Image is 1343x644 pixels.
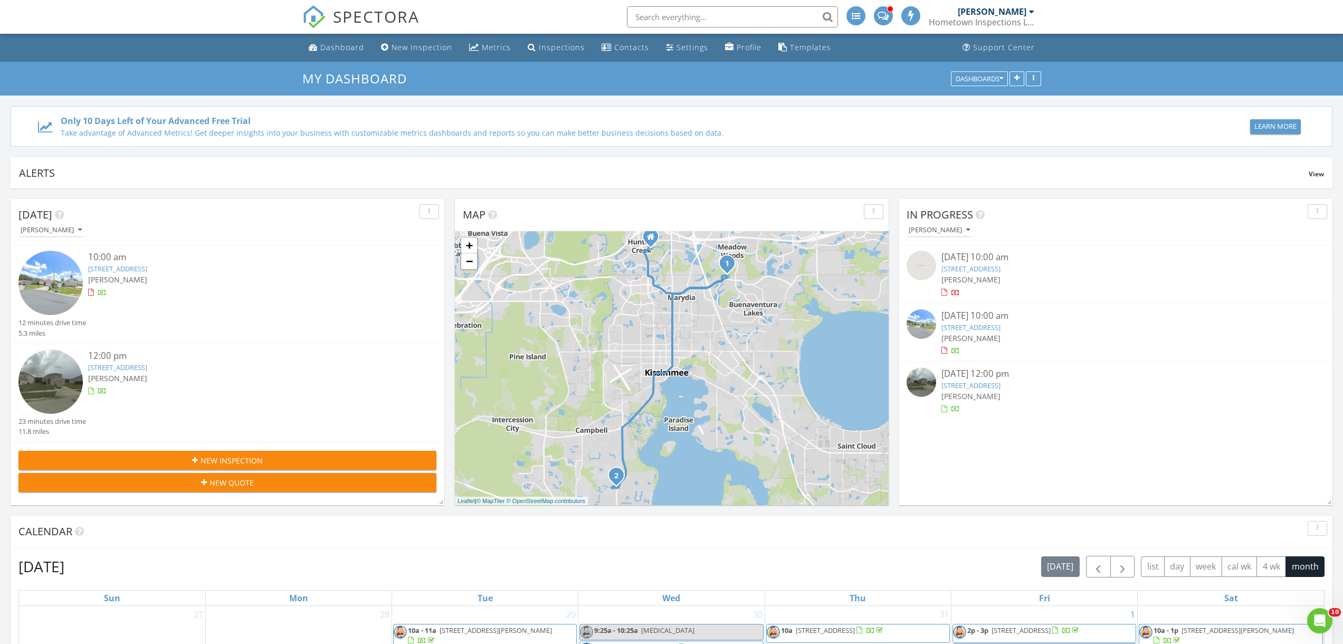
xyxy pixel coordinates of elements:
[61,115,1098,127] div: Only 10 Days Left of Your Advanced Free Trial
[597,38,653,58] a: Contacts
[907,367,936,397] img: streetview
[1254,121,1297,132] div: Learn More
[907,367,1325,414] a: [DATE] 12:00 pm [STREET_ADDRESS] [PERSON_NAME]
[594,626,638,635] span: 9:25a - 10:25a
[967,626,1081,635] a: 2p - 3p [STREET_ADDRESS]
[929,17,1034,27] div: Hometown Inspections LLC
[641,626,694,635] span: [MEDICAL_DATA]
[941,333,1001,343] span: [PERSON_NAME]
[614,42,649,52] div: Contacts
[941,323,1001,332] a: [STREET_ADDRESS]
[463,207,485,222] span: Map
[1128,606,1137,623] a: Go to August 1, 2025
[767,626,780,639] img: beard.png
[18,251,83,315] img: streetview
[61,127,1098,138] div: Take advantage of Advanced Metrics! Get deeper insights into your business with customizable metr...
[907,309,1325,356] a: [DATE] 10:00 am [STREET_ADDRESS] [PERSON_NAME]
[907,309,936,339] img: streetview
[408,626,436,635] span: 10a - 11a
[725,260,729,268] i: 1
[192,606,205,623] a: Go to July 27, 2025
[907,251,936,280] img: streetview
[1309,169,1324,178] span: View
[18,207,52,222] span: [DATE]
[461,238,477,253] a: Zoom in
[88,264,147,273] a: [STREET_ADDRESS]
[333,5,420,27] span: SPECTORA
[18,223,84,238] button: [PERSON_NAME]
[287,591,310,605] a: Monday
[18,318,86,328] div: 12 minutes drive time
[1329,608,1341,617] span: 10
[847,591,868,605] a: Thursday
[737,42,761,52] div: Profile
[909,226,970,234] div: [PERSON_NAME]
[21,226,82,234] div: [PERSON_NAME]
[394,626,407,639] img: beard.png
[18,556,64,577] h2: [DATE]
[1256,556,1286,577] button: 4 wk
[440,626,552,635] span: [STREET_ADDRESS][PERSON_NAME]
[967,626,988,635] span: 2p - 3p
[507,498,585,504] a: © OpenStreetMap contributors
[1164,556,1190,577] button: day
[580,626,593,639] img: beard.png
[475,591,495,605] a: Tuesday
[18,473,436,492] button: New Quote
[941,391,1001,401] span: [PERSON_NAME]
[477,498,505,504] a: © MapTiler
[18,524,72,538] span: Calendar
[88,251,402,264] div: 10:00 am
[482,42,511,52] div: Metrics
[1285,556,1325,577] button: month
[302,14,420,36] a: SPECTORA
[1307,608,1332,633] iframe: Intercom live chat
[941,367,1290,381] div: [DATE] 12:00 pm
[907,223,972,238] button: [PERSON_NAME]
[781,626,793,635] span: 10a
[956,75,1003,82] div: Dashboards
[392,42,452,52] div: New Inspection
[209,477,254,488] span: New Quote
[102,591,122,605] a: Sunday
[455,497,588,506] div: |
[18,427,86,437] div: 11.8 miles
[721,38,766,58] a: Company Profile
[958,38,1039,58] a: Support Center
[677,42,708,52] div: Settings
[766,624,950,643] a: 10a [STREET_ADDRESS]
[564,606,578,623] a: Go to July 29, 2025
[523,38,589,58] a: Inspections
[907,251,1325,298] a: [DATE] 10:00 am [STREET_ADDRESS] [PERSON_NAME]
[941,274,1001,285] span: [PERSON_NAME]
[973,42,1035,52] div: Support Center
[941,251,1290,264] div: [DATE] 10:00 am
[627,6,838,27] input: Search everything...
[320,42,364,52] div: Dashboard
[781,626,885,635] a: 10a [STREET_ADDRESS]
[1041,556,1080,577] button: [DATE]
[953,626,966,639] img: beard.png
[304,38,368,58] a: Dashboard
[1086,556,1111,577] button: Previous month
[88,349,402,363] div: 12:00 pm
[465,38,515,58] a: Metrics
[1222,591,1240,605] a: Saturday
[796,626,855,635] span: [STREET_ADDRESS]
[941,309,1290,323] div: [DATE] 10:00 am
[1154,626,1178,635] span: 10a - 1p
[937,606,951,623] a: Go to July 31, 2025
[751,606,765,623] a: Go to July 30, 2025
[88,363,147,372] a: [STREET_ADDRESS]
[1190,556,1222,577] button: week
[18,328,86,338] div: 5.3 miles
[953,624,1136,643] a: 2p - 3p [STREET_ADDRESS]
[18,416,86,427] div: 23 minutes drive time
[458,498,475,504] a: Leaflet
[378,606,392,623] a: Go to July 28, 2025
[1110,556,1135,577] button: Next month
[88,274,147,285] span: [PERSON_NAME]
[461,253,477,269] a: Zoom out
[539,42,585,52] div: Inspections
[19,166,1309,180] div: Alerts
